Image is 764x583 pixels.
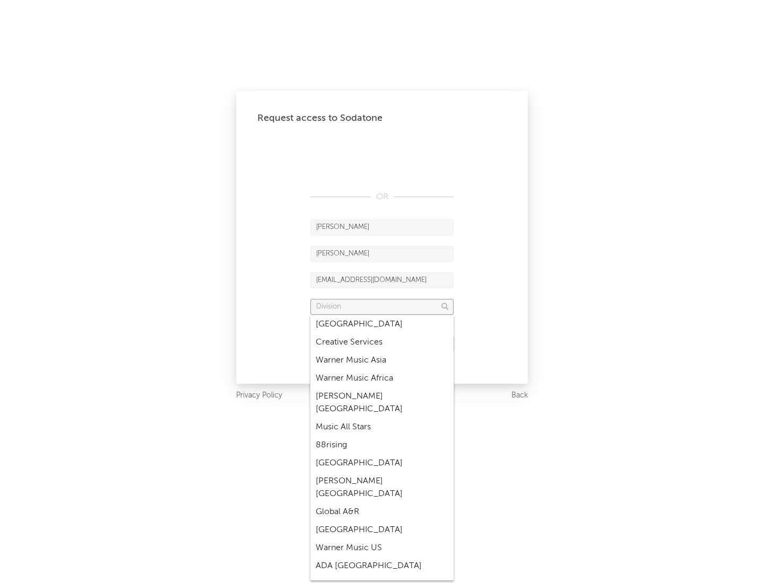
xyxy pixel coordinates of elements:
[310,299,454,315] input: Division
[310,387,454,418] div: [PERSON_NAME] [GEOGRAPHIC_DATA]
[310,315,454,333] div: [GEOGRAPHIC_DATA]
[511,389,528,402] a: Back
[310,219,454,235] input: First Name
[310,418,454,436] div: Music All Stars
[310,272,454,288] input: Email
[310,351,454,369] div: Warner Music Asia
[310,539,454,557] div: Warner Music US
[310,369,454,387] div: Warner Music Africa
[310,503,454,521] div: Global A&R
[310,191,454,204] div: OR
[310,454,454,472] div: [GEOGRAPHIC_DATA]
[236,389,282,402] a: Privacy Policy
[310,436,454,454] div: 88rising
[310,521,454,539] div: [GEOGRAPHIC_DATA]
[310,472,454,503] div: [PERSON_NAME] [GEOGRAPHIC_DATA]
[310,246,454,262] input: Last Name
[310,333,454,351] div: Creative Services
[310,557,454,575] div: ADA [GEOGRAPHIC_DATA]
[257,112,507,125] div: Request access to Sodatone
